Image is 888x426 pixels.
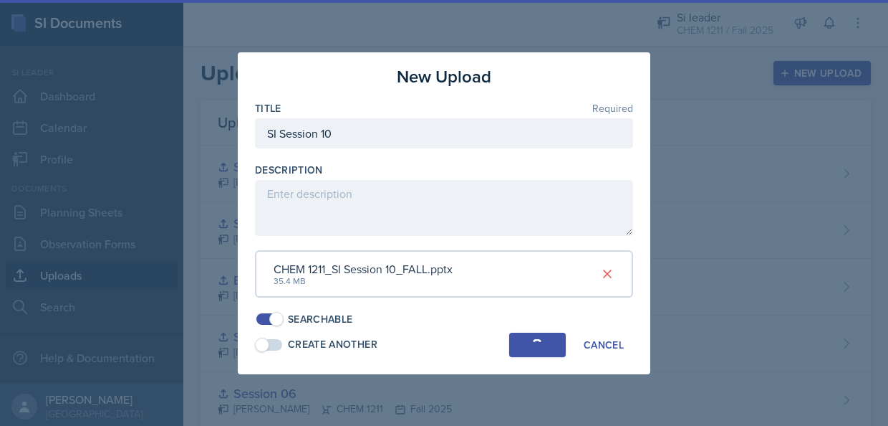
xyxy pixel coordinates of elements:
[255,101,281,115] label: Title
[288,337,377,352] div: Create Another
[274,260,453,278] div: CHEM 1211_SI Session 10_FALL.pptx
[584,339,624,351] div: Cancel
[274,275,453,288] div: 35.4 MB
[574,333,633,357] button: Cancel
[255,163,323,177] label: Description
[255,118,633,148] input: Enter title
[397,64,491,90] h3: New Upload
[592,103,633,113] span: Required
[288,312,353,327] div: Searchable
